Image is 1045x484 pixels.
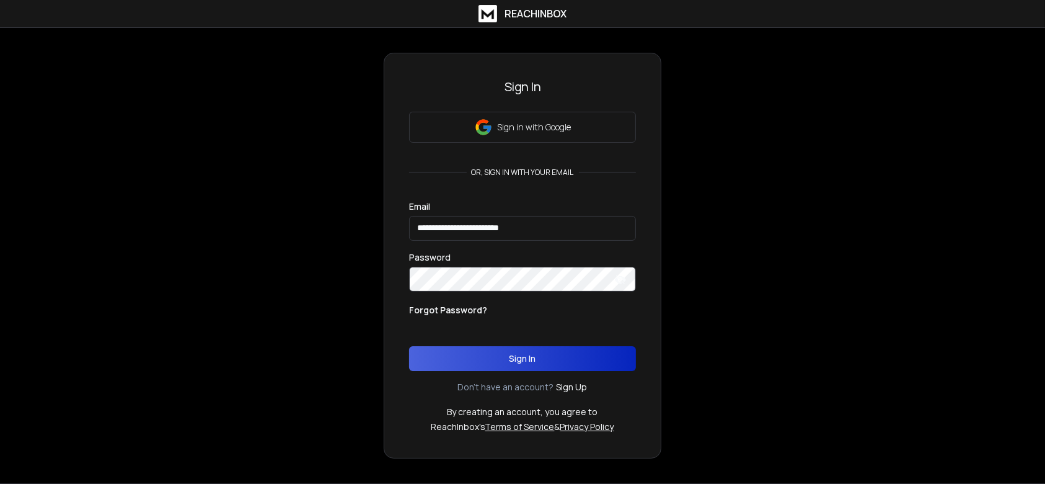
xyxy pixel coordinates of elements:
[409,346,636,371] button: Sign In
[560,421,614,432] a: Privacy Policy
[478,5,567,22] a: ReachInbox
[409,78,636,96] h3: Sign In
[409,202,430,211] label: Email
[409,112,636,143] button: Sign in with Google
[478,5,497,22] img: logo
[557,381,588,393] a: Sign Up
[485,421,555,432] a: Terms of Service
[448,406,598,418] p: By creating an account, you agree to
[467,168,579,177] p: or, sign in with your email
[505,6,567,21] h1: ReachInbox
[458,381,554,393] p: Don't have an account?
[431,421,614,433] p: ReachInbox's &
[409,253,451,262] label: Password
[498,121,571,133] p: Sign in with Google
[409,304,487,316] p: Forgot Password?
